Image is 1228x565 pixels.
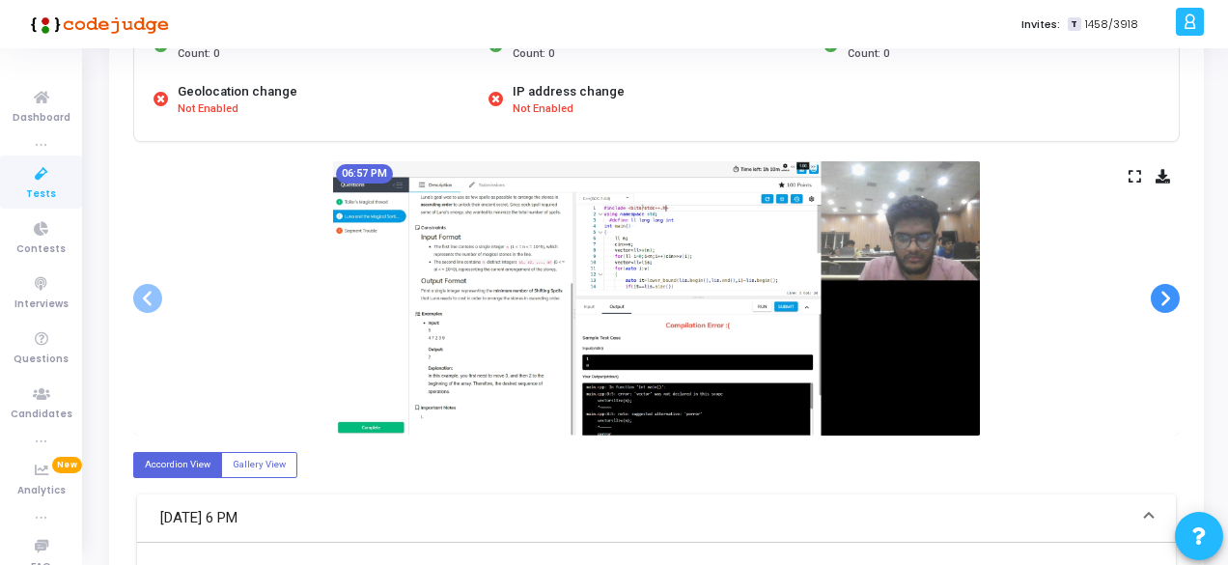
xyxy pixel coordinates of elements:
span: Count: 0 [513,46,554,63]
span: 1458/3918 [1085,16,1138,33]
label: Invites: [1021,16,1060,33]
label: Gallery View [221,452,297,478]
span: Interviews [14,297,69,313]
div: Geolocation change [178,82,297,101]
span: Analytics [17,483,66,499]
img: logo [24,5,169,43]
mat-chip: 06:57 PM [336,164,393,184]
span: Count: 0 [848,46,889,63]
span: Contests [16,241,66,258]
span: Count: 0 [178,46,219,63]
span: Not Enabled [513,101,573,118]
span: Tests [26,186,56,203]
mat-expansion-panel-header: [DATE] 6 PM [137,494,1176,543]
span: T [1068,17,1080,32]
span: Not Enabled [178,101,238,118]
div: IP address change [513,82,625,101]
img: screenshot-1758893277169.jpeg [333,161,980,436]
span: Dashboard [13,110,70,127]
span: New [52,457,82,473]
span: Questions [14,352,69,368]
label: Accordion View [133,452,222,478]
mat-panel-title: [DATE] 6 PM [160,507,1130,529]
span: Candidates [11,407,72,423]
